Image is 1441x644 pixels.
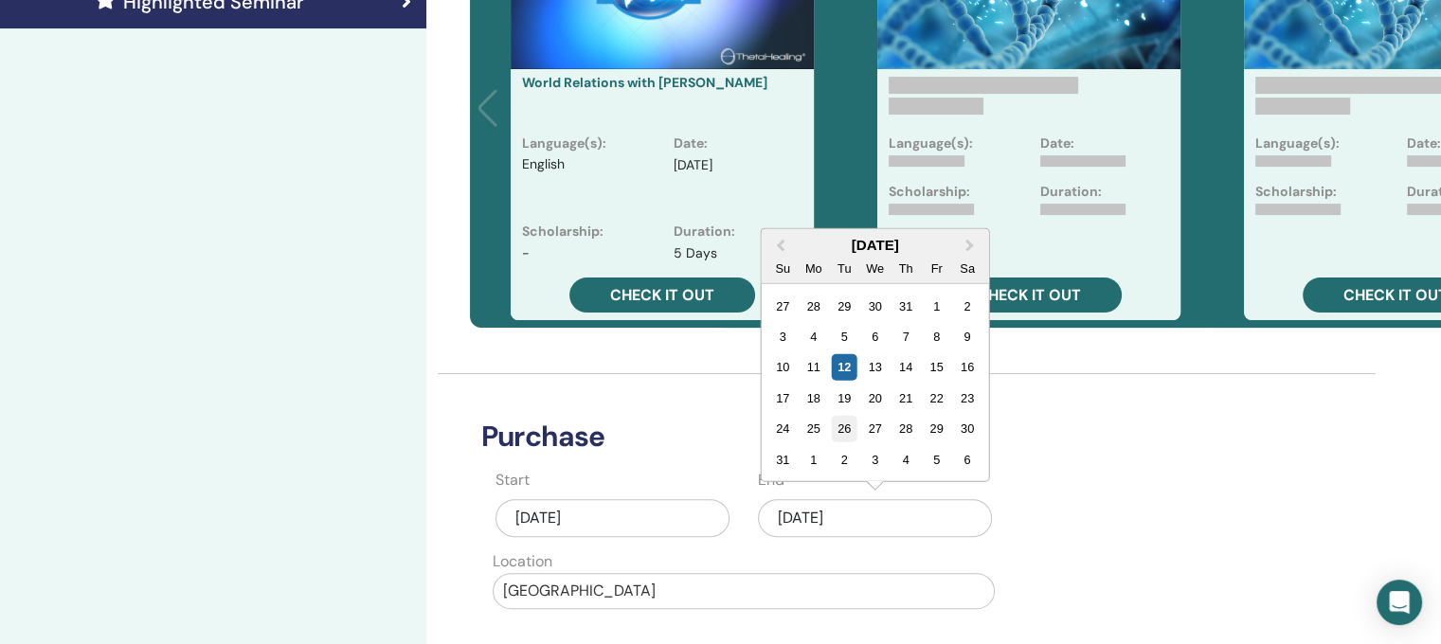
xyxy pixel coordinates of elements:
h3: Purchase [470,420,1220,454]
p: Language(s): [1255,134,1340,153]
div: Choose Thursday, August 14th, 2025 [893,354,919,380]
p: Duration : [674,222,735,241]
div: Choose Saturday, August 30th, 2025 [954,416,980,441]
div: Choose Tuesday, August 19th, 2025 [832,385,857,411]
div: Choose Friday, August 8th, 2025 [924,324,949,349]
p: Duration: [1040,182,1102,202]
div: Choose Date [761,228,990,482]
div: Choose Friday, August 1st, 2025 [924,293,949,318]
div: Choose Wednesday, August 13th, 2025 [862,354,888,380]
label: Start [495,469,530,492]
div: Sa [954,255,980,280]
div: Tu [832,255,857,280]
div: Choose Sunday, July 27th, 2025 [770,293,796,318]
div: Choose Monday, August 25th, 2025 [801,416,826,441]
div: Choose Tuesday, August 26th, 2025 [832,416,857,441]
div: Choose Wednesday, August 6th, 2025 [862,324,888,349]
a: Check it out [936,277,1122,313]
div: Choose Saturday, September 6th, 2025 [954,447,980,473]
div: Choose Thursday, August 28th, 2025 [893,416,919,441]
div: Choose Tuesday, September 2nd, 2025 [832,447,857,473]
p: Language(s) : [522,134,606,153]
div: [DATE] [495,499,730,537]
div: [DATE] [758,499,992,537]
div: Choose Wednesday, July 30th, 2025 [862,293,888,318]
p: Date: [1040,134,1074,153]
div: Choose Wednesday, August 20th, 2025 [862,385,888,411]
div: Choose Saturday, August 16th, 2025 [954,354,980,380]
p: Language(s): [889,134,973,153]
div: [DATE] [762,237,989,253]
div: Choose Saturday, August 23rd, 2025 [954,385,980,411]
div: Choose Sunday, August 17th, 2025 [770,385,796,411]
div: Choose Tuesday, August 5th, 2025 [832,324,857,349]
div: Fr [924,255,949,280]
div: Month August, 2025 [767,290,982,474]
span: Check it out [610,285,714,305]
div: Choose Tuesday, July 29th, 2025 [832,293,857,318]
div: Choose Monday, August 4th, 2025 [801,324,826,349]
div: Choose Friday, September 5th, 2025 [924,447,949,473]
p: Scholarship : [522,222,603,241]
div: Choose Monday, August 18th, 2025 [801,385,826,411]
p: Scholarship: [1255,182,1337,202]
div: Choose Monday, August 11th, 2025 [801,354,826,380]
label: Location [493,550,552,573]
p: 5 Days [674,243,717,263]
p: Date : [674,134,708,153]
div: Open Intercom Messenger [1377,580,1422,625]
div: Mo [801,255,826,280]
div: Choose Thursday, August 21st, 2025 [893,385,919,411]
div: Choose Sunday, August 10th, 2025 [770,354,796,380]
p: English [522,155,565,206]
div: Choose Monday, September 1st, 2025 [801,447,826,473]
p: [DATE] [674,155,712,175]
div: Choose Saturday, August 2nd, 2025 [954,293,980,318]
button: Next Month [957,231,987,261]
div: Choose Sunday, August 24th, 2025 [770,416,796,441]
div: Su [770,255,796,280]
span: Check it out [977,285,1081,305]
p: Scholarship: [889,182,970,202]
div: Choose Thursday, July 31st, 2025 [893,293,919,318]
p: - [522,243,530,263]
label: End [758,469,784,492]
div: Choose Sunday, August 31st, 2025 [770,447,796,473]
div: We [862,255,888,280]
div: Choose Thursday, September 4th, 2025 [893,447,919,473]
p: Date: [1407,134,1441,153]
div: Choose Sunday, August 3rd, 2025 [770,324,796,349]
div: Choose Thursday, August 7th, 2025 [893,324,919,349]
div: Choose Monday, July 28th, 2025 [801,293,826,318]
div: Th [893,255,919,280]
div: Choose Saturday, August 9th, 2025 [954,324,980,349]
div: Choose Wednesday, August 27th, 2025 [862,416,888,441]
button: Previous Month [764,231,794,261]
div: Choose Tuesday, August 12th, 2025 [832,354,857,380]
div: Choose Friday, August 15th, 2025 [924,354,949,380]
a: World Relations with [PERSON_NAME] [522,74,767,91]
div: Choose Friday, August 22nd, 2025 [924,385,949,411]
a: Check it out [569,277,755,313]
div: Choose Wednesday, September 3rd, 2025 [862,447,888,473]
div: Choose Friday, August 29th, 2025 [924,416,949,441]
